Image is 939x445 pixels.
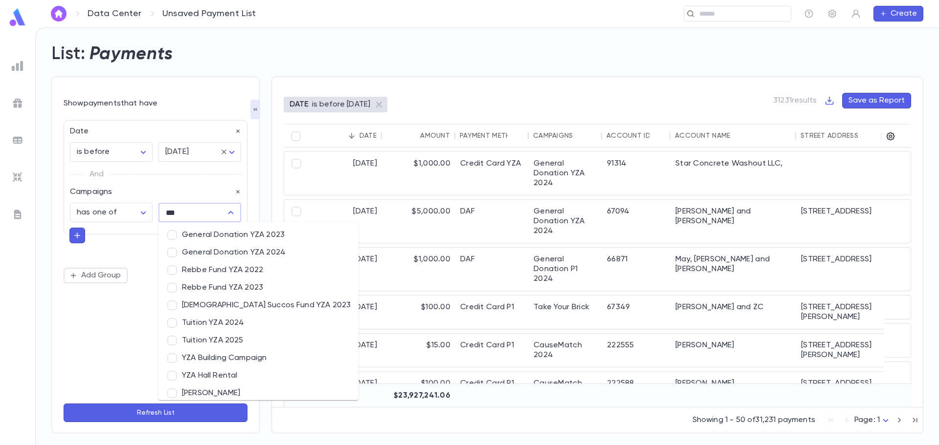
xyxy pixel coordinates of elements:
[51,43,86,65] h2: List:
[671,296,796,329] div: [PERSON_NAME] and ZC
[158,244,358,261] li: General Donation YZA 2024
[854,413,892,428] div: Page: 1
[773,96,817,106] p: 31231 results
[796,248,891,291] div: [STREET_ADDRESS]
[382,152,455,195] div: $1,000.00
[77,148,110,156] span: is before
[64,181,241,197] div: Campaigns
[382,200,455,243] div: $5,000.00
[344,128,359,144] button: Sort
[224,206,238,219] button: Close
[284,97,387,112] div: DATEis before [DATE]
[602,152,671,195] div: 91314
[158,367,358,384] li: YZA Hall Rental
[12,97,23,109] img: campaigns_grey.99e729a5f7ee94e3726e6486bddda8f1.svg
[12,60,23,72] img: reports_grey.c525e4749d1bce6a11f5fe2a8de1b229.svg
[671,334,796,367] div: [PERSON_NAME]
[309,200,382,243] div: [DATE]
[693,415,815,425] p: Showing 1 - 50 of 31,231 payments
[455,248,529,291] div: DAF
[12,134,23,146] img: batches_grey.339ca447c9d9533ef1741baa751efc33.svg
[158,297,358,314] li: [DEMOGRAPHIC_DATA] Succos Fund YZA 2023
[53,10,65,18] img: home_white.a664292cf8c1dea59945f0da9f25487c.svg
[730,128,746,144] button: Sort
[529,334,602,367] div: CauseMatch 2024
[88,8,141,19] a: Data Center
[573,128,589,144] button: Sort
[309,152,382,195] div: [DATE]
[796,200,891,243] div: [STREET_ADDRESS]
[77,209,117,216] span: has one of
[404,128,420,144] button: Sort
[455,334,529,367] div: Credit Card P1
[158,279,358,297] li: Rebbe Fund YZA 2023
[162,8,256,19] p: Unsaved Payment List
[382,248,455,291] div: $1,000.00
[460,132,521,140] div: Payment Method
[70,203,153,222] div: has one of
[158,143,241,162] div: [DATE]
[796,296,891,329] div: [STREET_ADDRESS][PERSON_NAME]
[158,226,358,244] li: General Donation YZA 2023
[671,200,796,243] div: [PERSON_NAME] and [PERSON_NAME]
[420,132,450,140] div: Amount
[671,152,796,195] div: Star Concrete Washout LLC,
[312,100,371,109] p: is before [DATE]
[455,200,529,243] div: DAF
[12,209,23,220] img: letters_grey.7941b92b52307dd3b8a917253454ce1c.svg
[158,349,358,367] li: YZA Building Campaign
[359,132,377,140] div: Date
[842,93,911,108] button: Save as Report
[382,372,455,405] div: $100.00
[602,248,671,291] div: 66871
[796,372,891,405] div: [STREET_ADDRESS][US_STATE]
[649,128,665,144] button: Sort
[70,143,153,162] div: is before
[12,171,23,183] img: imports_grey.530a8a0e642e233f2baf0ef88e8c9fcb.svg
[602,200,671,243] div: 67094
[89,43,173,65] h2: Payments
[529,372,602,405] div: CauseMatch 2024
[158,384,358,402] li: [PERSON_NAME]
[64,121,241,136] div: Date
[529,152,602,195] div: General Donation YZA 2024
[508,128,523,144] button: Sort
[89,168,104,181] p: And
[455,152,529,195] div: Credit Card YZA
[64,99,247,108] div: Show payments that have
[671,372,796,405] div: [PERSON_NAME]
[854,416,880,424] span: Page: 1
[64,403,247,422] button: Refresh List
[796,334,891,367] div: [STREET_ADDRESS][PERSON_NAME]
[873,6,923,21] button: Create
[382,334,455,367] div: $15.00
[858,128,874,144] button: Sort
[64,268,128,283] button: Add Group
[529,296,602,329] div: Take Your Brick
[382,296,455,329] div: $100.00
[8,8,27,27] img: logo
[158,332,358,349] li: Tuition YZA 2025
[455,372,529,405] div: Credit Card P1
[158,261,358,279] li: Rebbe Fund YZA 2022
[158,314,358,332] li: Tuition YZA 2024
[606,132,650,140] div: Account ID
[602,334,671,367] div: 222555
[671,248,796,291] div: May, [PERSON_NAME] and [PERSON_NAME]
[165,148,189,156] span: [DATE]
[533,132,573,140] div: Campaigns
[529,248,602,291] div: General Donation P1 2024
[602,296,671,329] div: 67349
[675,132,730,140] div: Account Name
[290,100,309,109] p: DATE
[455,296,529,329] div: Credit Card P1
[382,384,455,407] div: $23,927,241.06
[602,372,671,405] div: 222588
[801,132,858,140] div: Street Address
[529,200,602,243] div: General Donation YZA 2024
